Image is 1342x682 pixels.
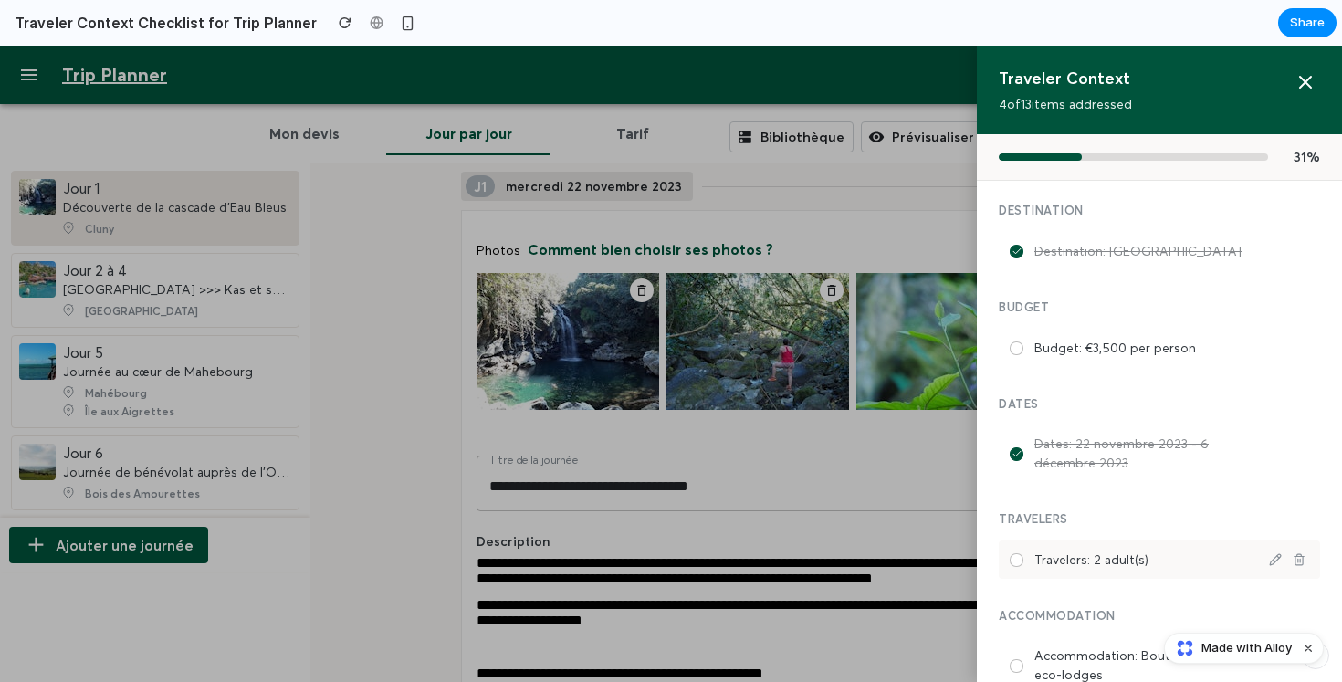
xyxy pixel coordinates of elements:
label: Travelers: 2 adult(s) [1034,505,1254,524]
label: Accommodation: Boutique hotels & eco-lodges [1034,601,1254,639]
p: 4 of 13 items addressed [999,50,1291,67]
button: Share [1278,8,1337,37]
button: Dismiss watermark [1297,637,1319,659]
h4: Budget [999,254,1320,268]
h4: Accommodation [999,562,1320,577]
span: Made with Alloy [1201,639,1292,657]
a: Made with Alloy [1165,639,1294,657]
h2: Traveler Context Checklist for Trip Planner [7,12,317,34]
span: 31 % [1279,103,1320,120]
span: Share [1290,14,1325,32]
label: Dates: 22 novembre 2023 - 6 décembre 2023 [1034,389,1254,427]
h4: Destination [999,157,1320,172]
label: Destination: [GEOGRAPHIC_DATA] [1034,196,1254,215]
h3: Traveler Context [999,22,1130,43]
h4: Dates [999,351,1320,365]
label: Budget: €3,500 per person [1034,293,1254,312]
h4: Travelers [999,466,1320,480]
